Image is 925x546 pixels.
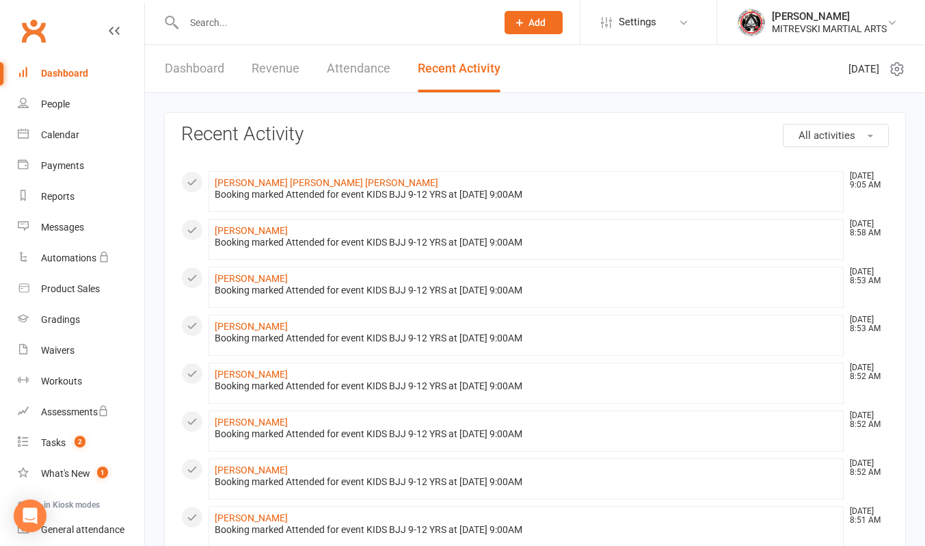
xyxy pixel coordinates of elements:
a: Attendance [327,45,390,92]
span: All activities [799,129,855,142]
time: [DATE] 8:52 AM [843,459,888,477]
div: Gradings [41,314,80,325]
a: [PERSON_NAME] [215,369,288,380]
div: Booking marked Attended for event KIDS BJJ 9-12 YRS at [DATE] 9:00AM [215,285,837,296]
a: General attendance kiosk mode [18,515,144,545]
span: [DATE] [848,61,879,77]
a: Product Sales [18,274,144,304]
a: [PERSON_NAME] [215,273,288,284]
a: Payments [18,151,144,181]
a: Recent Activity [418,45,500,92]
a: People [18,89,144,120]
div: Booking marked Attended for event KIDS BJJ 9-12 YRS at [DATE] 9:00AM [215,524,837,536]
button: Add [505,11,563,34]
div: Booking marked Attended for event KIDS BJJ 9-12 YRS at [DATE] 9:00AM [215,189,837,200]
div: [PERSON_NAME] [772,10,887,23]
div: Booking marked Attended for event KIDS BJJ 9-12 YRS at [DATE] 9:00AM [215,333,837,344]
a: Dashboard [18,58,144,89]
a: [PERSON_NAME] [PERSON_NAME] [PERSON_NAME] [215,177,438,188]
div: What's New [41,468,90,479]
h3: Recent Activity [181,124,889,145]
time: [DATE] 8:52 AM [843,363,888,381]
div: Calendar [41,129,79,140]
span: Settings [619,7,656,38]
div: Open Intercom Messenger [14,499,46,532]
div: People [41,99,70,109]
div: Assessments [41,406,109,417]
a: What's New1 [18,458,144,489]
a: Gradings [18,304,144,335]
a: Workouts [18,366,144,397]
span: 1 [97,467,108,478]
time: [DATE] 8:53 AM [843,268,888,285]
a: [PERSON_NAME] [215,512,288,523]
span: 2 [75,436,85,447]
a: [PERSON_NAME] [215,417,288,428]
span: Add [528,17,546,28]
img: thumb_image1560256005.png [738,9,765,36]
a: [PERSON_NAME] [215,321,288,332]
div: Booking marked Attended for event KIDS BJJ 9-12 YRS at [DATE] 9:00AM [215,428,837,440]
time: [DATE] 8:51 AM [843,507,888,525]
button: All activities [783,124,889,147]
a: Messages [18,212,144,243]
a: Reports [18,181,144,212]
time: [DATE] 9:05 AM [843,172,888,190]
div: MITREVSKI MARTIAL ARTS [772,23,887,35]
time: [DATE] 8:58 AM [843,220,888,237]
a: Clubworx [16,14,51,48]
a: [PERSON_NAME] [215,225,288,236]
div: Reports [41,191,75,202]
a: Automations [18,243,144,274]
div: Payments [41,160,84,171]
div: Automations [41,252,96,263]
div: Waivers [41,345,75,356]
div: Product Sales [41,283,100,294]
div: General attendance [41,524,124,535]
a: [PERSON_NAME] [215,465,288,476]
a: Dashboard [165,45,224,92]
div: Booking marked Attended for event KIDS BJJ 9-12 YRS at [DATE] 9:00AM [215,380,837,392]
div: Booking marked Attended for event KIDS BJJ 9-12 YRS at [DATE] 9:00AM [215,476,837,488]
a: Waivers [18,335,144,366]
time: [DATE] 8:52 AM [843,411,888,429]
div: Booking marked Attended for event KIDS BJJ 9-12 YRS at [DATE] 9:00AM [215,237,837,248]
a: Tasks 2 [18,428,144,458]
div: Messages [41,222,84,233]
div: Dashboard [41,68,88,79]
a: Calendar [18,120,144,151]
div: Workouts [41,376,82,387]
div: Tasks [41,437,66,448]
time: [DATE] 8:53 AM [843,315,888,333]
a: Revenue [252,45,299,92]
a: Assessments [18,397,144,428]
input: Search... [180,13,487,32]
